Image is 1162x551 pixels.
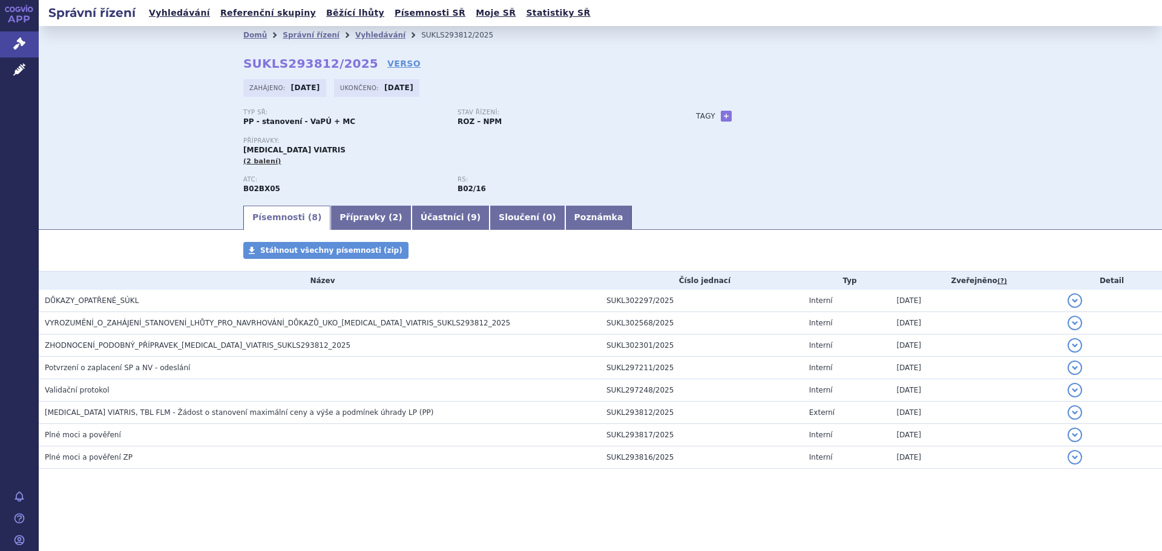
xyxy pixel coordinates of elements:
span: Interní [809,319,833,327]
a: Moje SŘ [472,5,519,21]
h2: Správní řízení [39,4,145,21]
td: [DATE] [890,357,1062,379]
span: (2 balení) [243,157,281,165]
a: + [721,111,732,122]
span: Stáhnout všechny písemnosti (zip) [260,246,402,255]
button: detail [1068,405,1082,420]
button: detail [1068,338,1082,353]
button: detail [1068,428,1082,442]
td: SUKL297211/2025 [600,357,803,379]
a: Správní řízení [283,31,340,39]
p: ATC: [243,176,445,183]
a: Domů [243,31,267,39]
a: Statistiky SŘ [522,5,594,21]
strong: [DATE] [384,83,413,92]
a: Písemnosti (8) [243,206,330,230]
span: 0 [546,212,552,222]
a: Stáhnout všechny písemnosti (zip) [243,242,409,259]
span: Interní [809,341,833,350]
a: Běžící lhůty [323,5,388,21]
td: SUKL293812/2025 [600,402,803,424]
td: [DATE] [890,379,1062,402]
th: Zveřejněno [890,272,1062,290]
button: detail [1068,316,1082,330]
a: Poznámka [565,206,632,230]
td: SUKL302568/2025 [600,312,803,334]
a: VERSO [387,57,421,70]
td: SUKL293817/2025 [600,424,803,446]
strong: ROZ – NPM [458,117,502,126]
span: Plné moci a pověření [45,431,121,439]
span: ZHODNOCENÍ_PODOBNÝ_PŘÍPRAVEK_ELTROMBOPAG_VIATRIS_SUKLS293812_2025 [45,341,350,350]
span: Interní [809,364,833,372]
p: RS: [458,176,660,183]
span: Interní [809,453,833,461]
p: Typ SŘ: [243,109,445,116]
th: Číslo jednací [600,272,803,290]
td: [DATE] [890,424,1062,446]
a: Účastníci (9) [412,206,490,230]
abbr: (?) [997,277,1007,285]
strong: SUKLS293812/2025 [243,56,378,71]
span: Plné moci a pověření ZP [45,453,133,461]
a: Sloučení (0) [490,206,565,230]
td: [DATE] [890,334,1062,357]
strong: romiplostim a eltrombopag [458,184,486,193]
td: SUKL293816/2025 [600,446,803,469]
li: SUKLS293812/2025 [421,26,509,44]
td: [DATE] [890,402,1062,424]
span: [MEDICAL_DATA] VIATRIS [243,146,346,154]
th: Název [39,272,600,290]
h3: Tagy [696,109,715,123]
span: Interní [809,296,833,305]
td: [DATE] [890,312,1062,334]
span: Interní [809,431,833,439]
p: Stav řízení: [458,109,660,116]
button: detail [1068,383,1082,397]
strong: PP - stanovení - VaPÚ + MC [243,117,355,126]
a: Přípravky (2) [330,206,411,230]
span: Ukončeno: [340,83,381,93]
strong: ELTROMBOPAG [243,184,280,193]
span: VYROZUMĚNÍ_O_ZAHÁJENÍ_STANOVENÍ_LHŮTY_PRO_NAVRHOVÁNÍ_DŮKAZŮ_UKO_ELTROMBOPAG_VIATRIS_SUKLS293812_2025 [45,319,510,327]
td: SUKL302297/2025 [600,290,803,312]
span: 2 [393,212,399,222]
a: Vyhledávání [145,5,214,21]
span: DŮKAZY_OPATŘENÉ_SÚKL [45,296,139,305]
span: 8 [312,212,318,222]
span: Zahájeno: [249,83,287,93]
span: Validační protokol [45,386,110,394]
p: Přípravky: [243,137,672,145]
th: Typ [803,272,891,290]
td: [DATE] [890,446,1062,469]
td: SUKL302301/2025 [600,334,803,357]
button: detail [1068,450,1082,465]
td: SUKL297248/2025 [600,379,803,402]
button: detail [1068,360,1082,375]
td: [DATE] [890,290,1062,312]
span: Potvrzení o zaplacení SP a NV - odeslání [45,364,190,372]
a: Referenční skupiny [217,5,320,21]
span: Externí [809,408,835,417]
strong: [DATE] [291,83,320,92]
th: Detail [1062,272,1162,290]
a: Písemnosti SŘ [391,5,469,21]
span: 9 [471,212,477,222]
a: Vyhledávání [355,31,405,39]
span: Interní [809,386,833,394]
button: detail [1068,293,1082,308]
span: ELTROMBOPAG VIATRIS, TBL FLM - Žádost o stanovení maximální ceny a výše a podmínek úhrady LP (PP) [45,408,434,417]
